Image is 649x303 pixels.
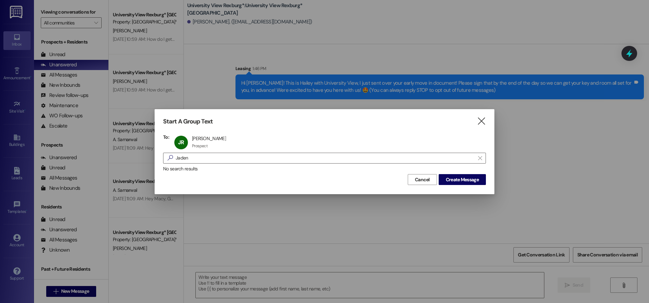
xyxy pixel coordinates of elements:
[192,143,208,149] div: Prospect
[165,154,176,162] i: 
[178,139,184,146] span: JR
[439,174,486,185] button: Create Message
[477,118,486,125] i: 
[478,155,482,161] i: 
[192,135,226,141] div: [PERSON_NAME]
[446,176,479,183] span: Create Message
[415,176,430,183] span: Cancel
[408,174,437,185] button: Cancel
[163,118,213,125] h3: Start A Group Text
[163,165,486,172] div: No search results
[163,134,169,140] h3: To:
[176,153,475,163] input: Search for any contact or apartment
[475,153,486,163] button: Clear text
